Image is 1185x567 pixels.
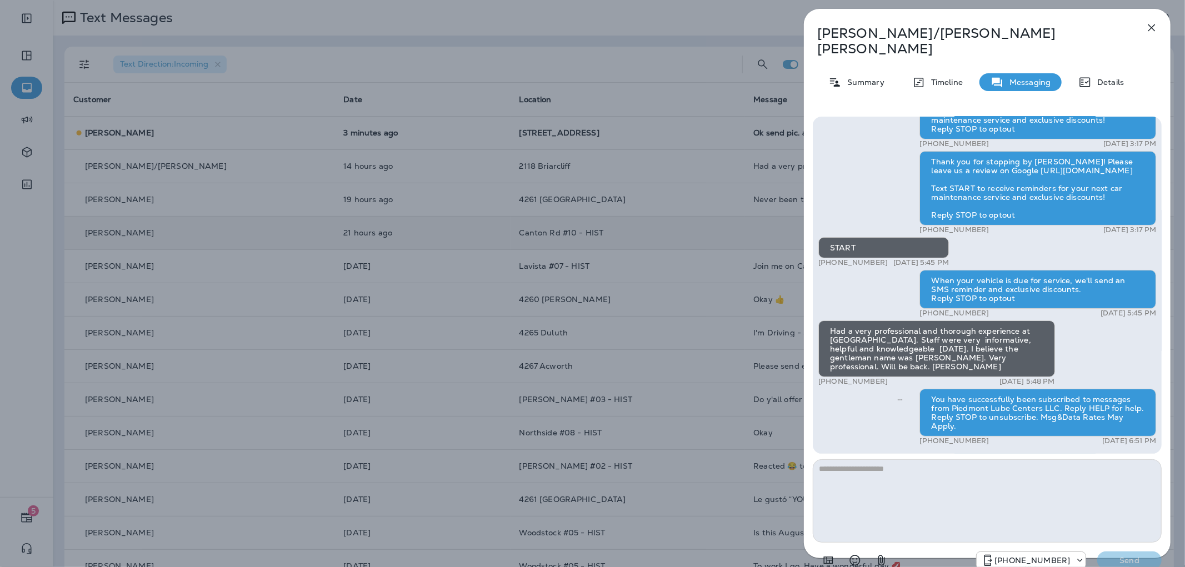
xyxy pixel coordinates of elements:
p: [PHONE_NUMBER] [818,377,888,386]
p: [DATE] 5:45 PM [893,258,949,267]
p: Summary [842,78,884,87]
p: Details [1092,78,1124,87]
div: When your vehicle is due for service, we'll send an SMS reminder and exclusive discounts. Reply S... [919,270,1156,309]
p: [DATE] 3:17 PM [1103,139,1156,148]
p: [PHONE_NUMBER] [818,258,888,267]
p: [DATE] 5:45 PM [1101,309,1156,318]
p: [DATE] 6:51 PM [1102,436,1156,445]
div: You have successfully been subscribed to messages from Piedmont Lube Centers LLC. Reply HELP for ... [919,389,1156,436]
p: [DATE] 5:48 PM [999,377,1055,386]
p: Timeline [926,78,963,87]
p: [DATE] 3:17 PM [1103,225,1156,234]
p: [PHONE_NUMBER] [919,139,989,148]
div: +1 (470) 480-0229 [977,554,1086,567]
p: Messaging [1004,78,1051,87]
div: Had a very professional and thorough experience at [GEOGRAPHIC_DATA]. Staff were very informative... [818,320,1055,377]
p: [PHONE_NUMBER] [919,225,989,234]
span: Sent [897,394,903,404]
p: [PHONE_NUMBER] [994,556,1070,565]
p: [PERSON_NAME]/[PERSON_NAME] [PERSON_NAME] [817,26,1121,57]
div: START [818,237,949,258]
div: Thank you for stopping by [PERSON_NAME]! Please leave us a review on Google [URL][DOMAIN_NAME] Te... [919,151,1156,225]
p: [PHONE_NUMBER] [919,309,989,318]
p: [PHONE_NUMBER] [919,436,989,445]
